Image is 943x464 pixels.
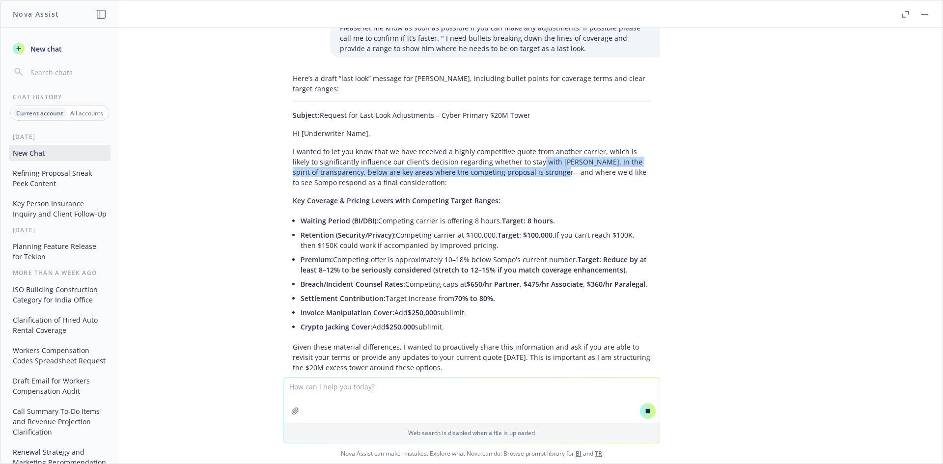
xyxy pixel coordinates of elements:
span: Retention (Security/Privacy): [301,230,396,240]
p: Please let me know as soon as possible if you can make any adjustments. If possible please call m... [340,23,650,54]
span: Target: 8 hours. [502,216,555,225]
button: Key Person Insurance Inquiry and Client Follow-Up [9,195,111,222]
h1: Nova Assist [13,9,59,19]
div: [DATE] [1,226,118,234]
span: $250,000 [386,322,415,331]
button: Workers Compensation Codes Spreadsheet Request [9,342,111,369]
p: Given these material differences, I wanted to proactively share this information and ask if you a... [293,342,650,373]
div: [DATE] [1,133,118,141]
span: New chat [28,44,62,54]
li: Competing caps at [301,277,650,291]
a: TR [595,449,602,458]
button: New Chat [9,145,111,161]
button: Planning Feature Release for Tekion [9,238,111,265]
span: Settlement Contribution: [301,294,386,303]
p: Request for Last-Look Adjustments – Cyber Primary $20M Tower [293,110,650,120]
span: Breach/Incident Counsel Rates: [301,279,405,289]
button: Refining Proposal Sneak Peek Content [9,165,111,191]
span: Target: $100,000. [498,230,555,240]
li: Add sublimit. [301,305,650,320]
div: More than a week ago [1,269,118,277]
p: Hi [Underwriter Name], [293,128,650,138]
p: Here’s a draft “last look” message for [PERSON_NAME], including bullet points for coverage terms ... [293,73,650,94]
span: Invoice Manipulation Cover: [301,308,394,317]
span: $250,000 [408,308,437,317]
li: Competing carrier at $100,000. If you can’t reach $100K, then $150K could work if accompanied by ... [301,228,650,252]
button: Draft Email for Workers Compensation Audit [9,373,111,399]
button: Clarification of Hired Auto Rental Coverage [9,312,111,338]
p: All accounts [70,109,103,117]
a: BI [576,449,582,458]
li: Competing carrier is offering 8 hours. [301,214,650,228]
button: ISO Building Construction Category for India Office [9,281,111,308]
div: Chat History [1,93,118,101]
span: Key Coverage & Pricing Levers with Competing Target Ranges: [293,196,500,205]
button: New chat [9,40,111,57]
span: Waiting Period (BI/DBI): [301,216,378,225]
p: Web search is disabled when a file is uploaded [289,429,654,437]
li: Target increase from [301,291,650,305]
span: Nova Assist can make mistakes. Explore what Nova can do: Browse prompt library for and [4,443,939,464]
span: Subject: [293,110,320,120]
span: Premium: [301,255,333,264]
span: Crypto Jacking Cover: [301,322,372,331]
p: Current account [16,109,63,117]
li: Competing offer is approximately 10–18% below Sompo's current number. [301,252,650,277]
p: I wanted to let you know that we have received a highly competitive quote from another carrier, w... [293,146,650,188]
input: Search chats [28,65,107,79]
button: Call Summary To-Do Items and Revenue Projection Clarification [9,403,111,440]
span: $650/hr Partner, $475/hr Associate, $360/hr Paralegal. [467,279,647,289]
span: 70% to 80%. [454,294,495,303]
li: Add sublimit. [301,320,650,334]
